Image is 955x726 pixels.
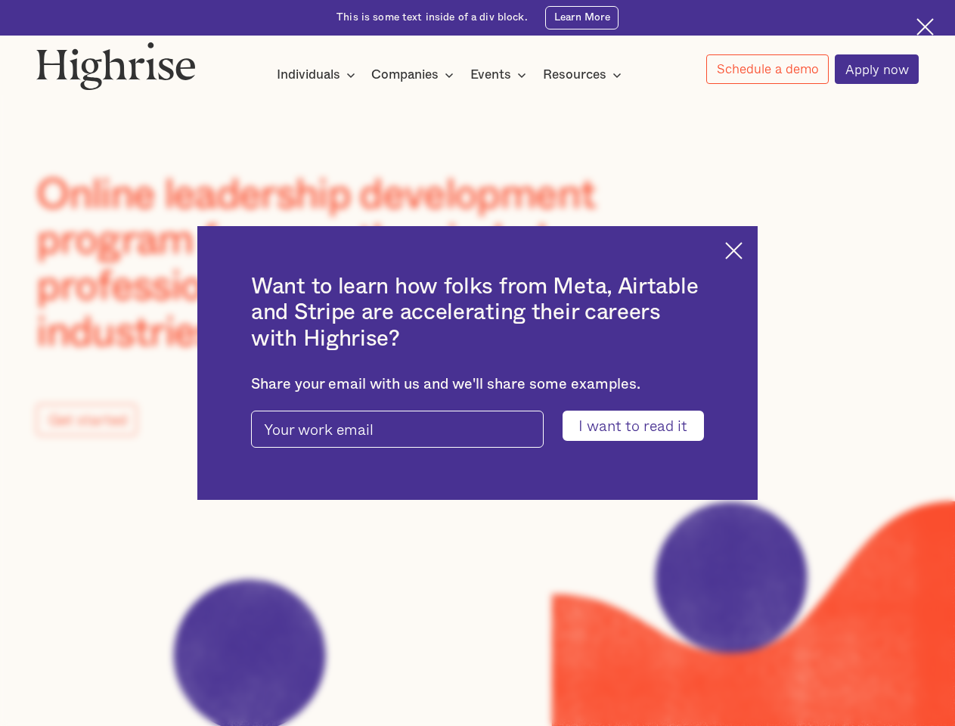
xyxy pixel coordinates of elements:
[371,66,458,84] div: Companies
[251,274,704,352] h2: Want to learn how folks from Meta, Airtable and Stripe are accelerating their careers with Highrise?
[916,18,934,36] img: Cross icon
[277,66,340,84] div: Individuals
[470,66,531,84] div: Events
[277,66,360,84] div: Individuals
[251,411,544,448] input: Your work email
[251,411,704,440] form: pop-up-modal-form
[543,66,626,84] div: Resources
[36,42,196,90] img: Highrise logo
[545,6,618,29] a: Learn More
[543,66,606,84] div: Resources
[336,11,528,25] div: This is some text inside of a div block.
[470,66,511,84] div: Events
[563,411,704,440] input: I want to read it
[725,242,743,259] img: Cross icon
[835,54,919,84] a: Apply now
[251,376,704,393] div: Share your email with us and we'll share some examples.
[706,54,829,84] a: Schedule a demo
[371,66,439,84] div: Companies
